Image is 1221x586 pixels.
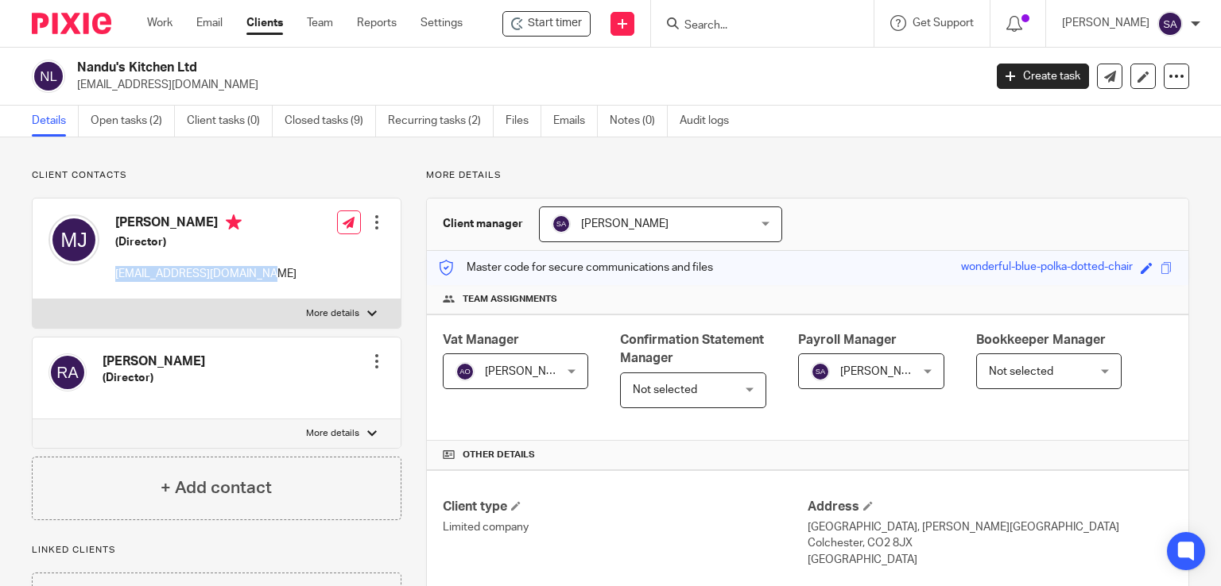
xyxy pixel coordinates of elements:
i: Primary [226,214,242,230]
h4: [PERSON_NAME] [115,214,297,234]
img: svg%3E [1157,11,1183,37]
a: Client tasks (0) [187,106,273,137]
p: More details [306,427,359,440]
h4: Address [808,499,1173,515]
img: svg%3E [32,60,65,93]
h5: (Director) [103,370,205,386]
a: Audit logs [680,106,741,137]
h4: + Add contact [161,476,272,500]
span: Vat Manager [443,333,519,346]
p: Client contacts [32,169,401,182]
span: Team assignments [463,293,557,306]
p: [EMAIL_ADDRESS][DOMAIN_NAME] [115,266,297,282]
span: Payroll Manager [798,333,897,346]
a: Open tasks (2) [91,106,175,137]
a: Reports [357,15,397,31]
span: Start timer [528,15,582,32]
a: Notes (0) [610,106,668,137]
a: Settings [421,15,463,31]
p: [EMAIL_ADDRESS][DOMAIN_NAME] [77,77,973,93]
img: Pixie [32,13,111,34]
p: [GEOGRAPHIC_DATA], [PERSON_NAME][GEOGRAPHIC_DATA] [808,519,1173,535]
span: [PERSON_NAME] [840,366,928,377]
p: Linked clients [32,544,401,557]
span: Get Support [913,17,974,29]
a: Closed tasks (9) [285,106,376,137]
a: Create task [997,64,1089,89]
img: svg%3E [811,362,830,381]
a: Files [506,106,541,137]
span: Not selected [989,366,1053,377]
h4: Client type [443,499,808,515]
span: Bookkeeper Manager [976,333,1106,346]
a: Emails [553,106,598,137]
img: svg%3E [455,362,475,381]
h5: (Director) [115,234,297,250]
p: [PERSON_NAME] [1062,15,1149,31]
span: Other details [463,449,535,461]
a: Clients [246,15,283,31]
div: Nandu's Kitchen Ltd [502,11,591,37]
span: [PERSON_NAME] [581,218,669,229]
h2: Nandu's Kitchen Ltd [77,60,794,76]
img: svg%3E [48,214,99,265]
a: Team [307,15,333,31]
h3: Client manager [443,216,523,232]
span: Confirmation Statement Manager [620,333,764,364]
div: wonderful-blue-polka-dotted-chair [961,259,1133,277]
a: Work [147,15,172,31]
p: Master code for secure communications and files [439,260,713,276]
p: Colchester, CO2 8JX [808,535,1173,551]
h4: [PERSON_NAME] [103,353,205,370]
a: Details [32,106,79,137]
a: Email [196,15,223,31]
input: Search [683,19,826,33]
p: Limited company [443,519,808,535]
a: Recurring tasks (2) [388,106,494,137]
p: More details [306,307,359,320]
img: svg%3E [552,214,571,233]
img: svg%3E [48,353,87,391]
p: [GEOGRAPHIC_DATA] [808,552,1173,568]
span: Not selected [633,384,697,395]
p: More details [426,169,1189,182]
span: [PERSON_NAME] [485,366,572,377]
